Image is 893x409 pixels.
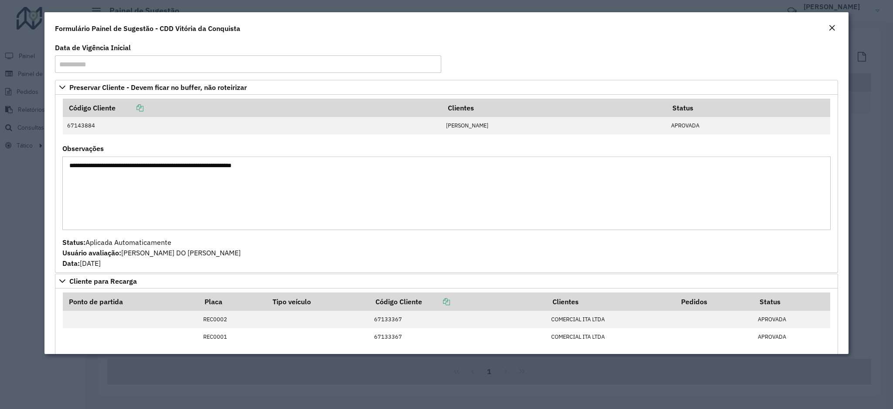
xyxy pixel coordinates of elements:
td: REC0001 [198,328,266,346]
span: Preservar Cliente - Devem ficar no buffer, não roteirizar [69,84,247,91]
div: Preservar Cliente - Devem ficar no buffer, não roteirizar [55,95,838,273]
td: REC0002 [198,311,266,328]
label: Data de Vigência Inicial [55,42,131,53]
td: 67133367 [369,311,546,328]
th: Placa [198,292,266,311]
th: Código Cliente [369,292,546,311]
label: Observações [62,143,104,154]
button: Close [826,23,838,34]
th: Status [666,99,830,117]
td: APROVADA [753,311,830,328]
strong: Usuário avaliação: [62,248,121,257]
h4: Formulário Painel de Sugestão - CDD Vitória da Conquista [55,23,240,34]
td: COMERCIAL ITA LTDA [547,328,675,346]
td: APROVADA [753,328,830,346]
em: Fechar [828,24,835,31]
td: [PERSON_NAME] [442,117,667,134]
th: Código Cliente [63,99,442,117]
th: Clientes [547,292,675,311]
a: Copiar [422,297,450,306]
th: Status [753,292,830,311]
td: 67143884 [63,117,442,134]
td: 67133367 [369,328,546,346]
th: Pedidos [675,292,753,311]
strong: Status: [62,238,85,247]
td: APROVADA [666,117,830,134]
a: Copiar [116,103,143,112]
span: Aplicada Automaticamente [PERSON_NAME] DO [PERSON_NAME] [DATE] [62,238,241,268]
a: Cliente para Recarga [55,274,838,289]
th: Clientes [442,99,667,117]
strong: Data: [62,259,80,268]
td: COMERCIAL ITA LTDA [547,311,675,328]
a: Preservar Cliente - Devem ficar no buffer, não roteirizar [55,80,838,95]
th: Ponto de partida [63,292,198,311]
span: Cliente para Recarga [69,278,137,285]
th: Tipo veículo [266,292,369,311]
